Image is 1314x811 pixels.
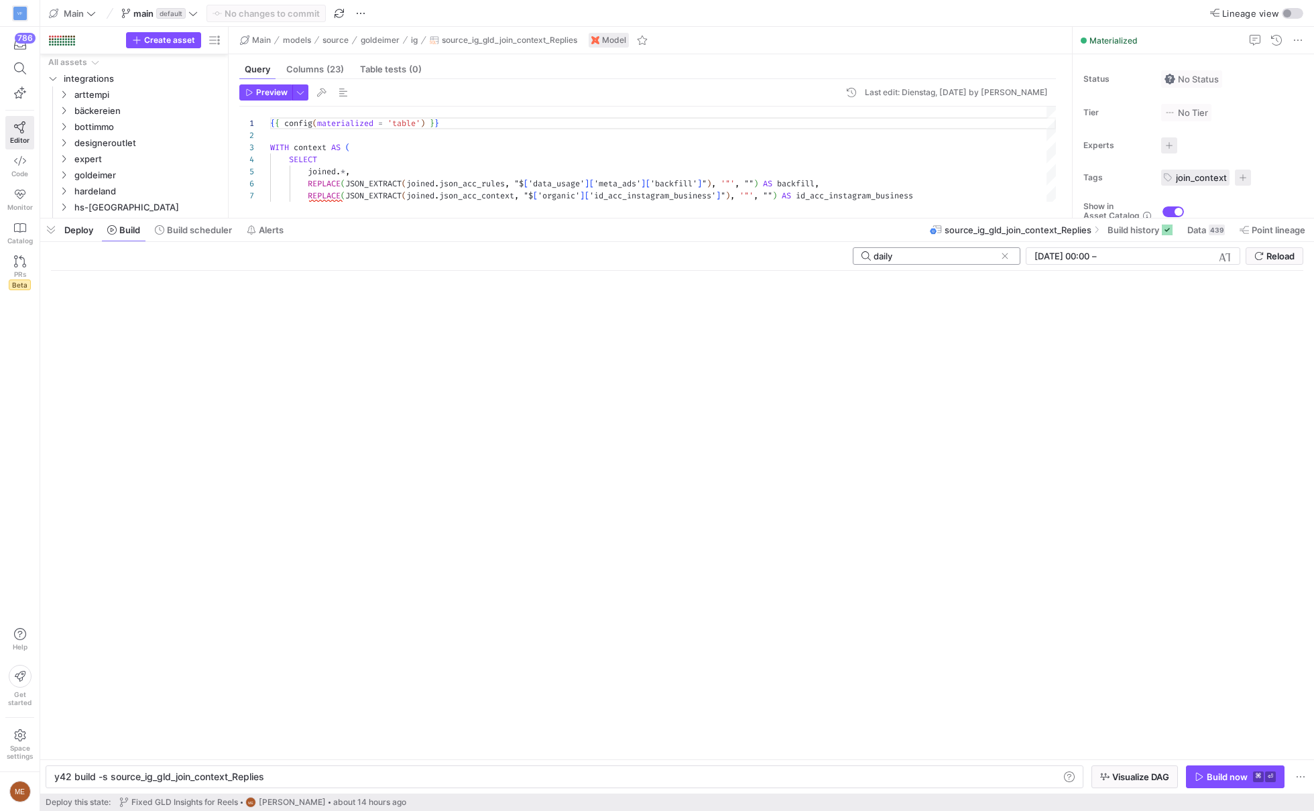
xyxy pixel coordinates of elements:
span: , [505,178,510,189]
span: Create asset [144,36,195,45]
button: ig [408,32,421,48]
button: source [319,32,352,48]
img: undefined [591,36,599,44]
span: { [275,118,280,129]
kbd: ⌘ [1253,771,1264,782]
button: models [280,32,314,48]
span: ) [772,190,777,201]
div: Press SPACE to select this row. [46,199,223,215]
button: 786 [5,32,34,56]
span: joined [406,178,434,189]
span: PRs [14,270,26,278]
a: Monitor [5,183,34,216]
a: Spacesettings [5,723,34,766]
span: Catalog [7,237,33,245]
span: JSON_EXTRACT [345,190,402,201]
div: VF [13,7,27,20]
span: id_acc_instagram_business [796,190,913,201]
span: ) [725,190,730,201]
span: [ [533,190,538,201]
span: bottimmo [74,119,221,135]
img: No tier [1164,107,1175,118]
div: Press SPACE to select this row. [46,167,223,183]
span: AS [763,178,772,189]
span: [ [585,190,589,201]
button: Build scheduler [149,219,238,241]
span: Tags [1083,173,1150,182]
span: Main [64,8,84,19]
span: . [336,166,341,177]
span: Editor [10,136,29,144]
div: 786 [15,33,36,44]
span: ( [402,178,406,189]
span: source_ig_gld_join_context_Replies [945,225,1091,235]
span: ( [312,118,317,129]
div: 1 [239,117,254,129]
span: , [735,178,739,189]
span: ) [754,178,758,189]
span: [ [646,178,650,189]
span: Beta [9,279,31,290]
span: goldeimer [361,36,400,45]
input: Start datetime [1034,251,1089,261]
span: ig [411,36,418,45]
span: backfill [777,178,815,189]
div: Press SPACE to select this row. [46,70,223,86]
span: AS [331,142,341,153]
span: " [721,190,725,201]
span: Build scheduler [167,225,232,235]
span: integrations [64,71,221,86]
span: 'id_acc_instagram_business' [589,190,716,201]
span: AS [782,190,791,201]
input: Search Builds [874,251,996,261]
span: designeroutlet [74,135,221,151]
div: 6 [239,178,254,190]
span: ) [707,178,711,189]
span: Preview [256,88,288,97]
span: , [815,178,819,189]
span: (0) [409,65,422,74]
span: ) [420,118,425,129]
span: '"' [721,178,735,189]
button: ME [5,777,34,806]
div: 7 [239,190,254,202]
div: 4 [239,153,254,166]
span: ] [580,190,585,201]
span: 'backfill' [650,178,697,189]
span: [PERSON_NAME] [259,798,326,807]
span: 'table' [387,118,420,129]
span: " [702,178,707,189]
span: 'data_usage' [528,178,585,189]
span: No Tier [1164,107,1208,118]
img: logo.gif [667,508,687,528]
span: "$ [524,190,533,201]
span: config [284,118,312,129]
span: ] [697,178,702,189]
span: Status [1083,74,1150,84]
span: Experts [1083,141,1150,150]
span: } [434,118,439,129]
a: Editor [5,116,34,149]
span: – [1092,251,1097,261]
span: "" [744,178,754,189]
span: Columns [286,65,344,74]
span: ] [641,178,646,189]
button: maindefault [118,5,201,22]
span: Point lineage [1252,225,1305,235]
span: Show in Asset Catalog [1083,202,1140,221]
button: Point lineage [1234,219,1311,241]
span: models [283,36,311,45]
span: default [156,8,186,19]
span: Model [602,36,626,45]
div: Press SPACE to select this row. [46,151,223,167]
span: { [270,118,275,129]
button: Getstarted [5,660,34,712]
span: '"' [739,190,754,201]
div: Press SPACE to select this row. [46,54,223,70]
button: Help [5,622,34,657]
span: [ [524,178,528,189]
button: Create asset [126,32,201,48]
span: JSON_EXTRACT [345,178,402,189]
div: Press SPACE to select this row. [46,119,223,135]
kbd: ⏎ [1265,771,1276,782]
